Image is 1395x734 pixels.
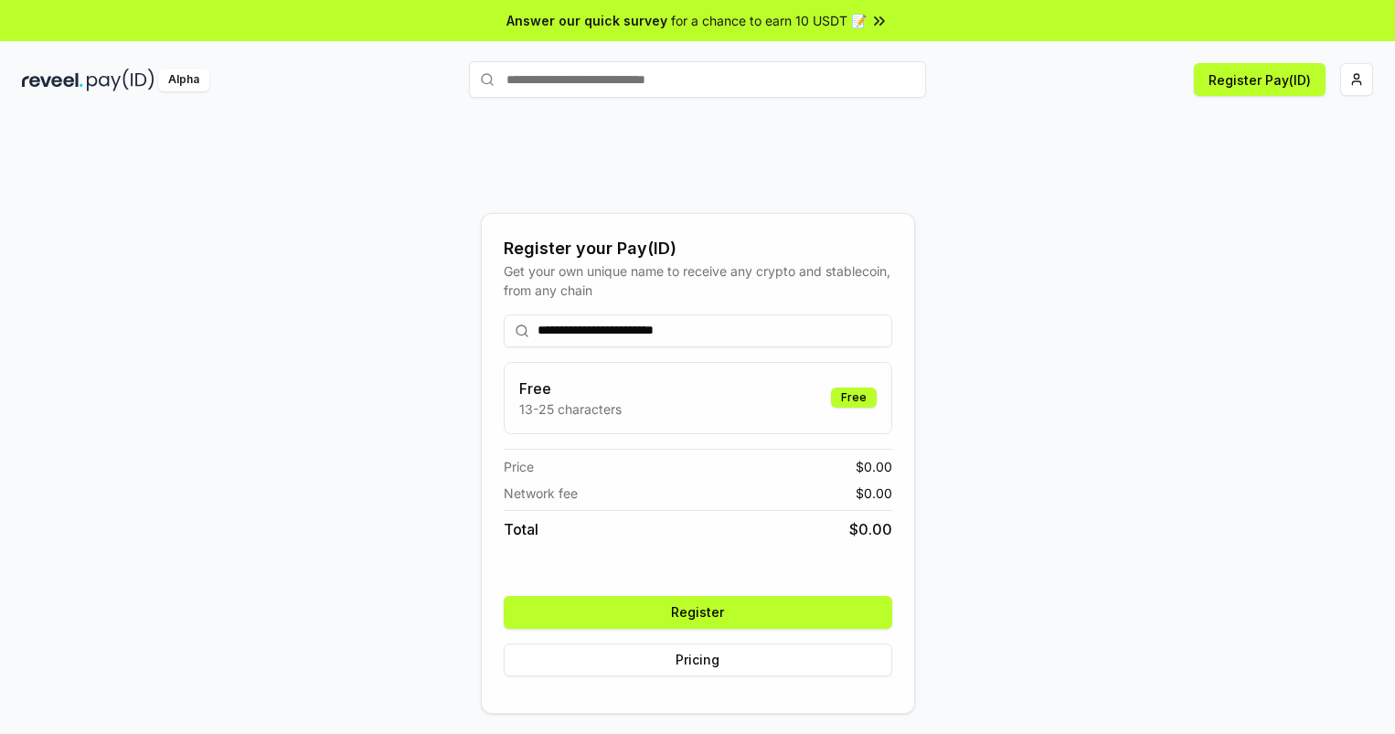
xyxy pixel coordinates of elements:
[856,457,892,476] span: $ 0.00
[1194,63,1326,96] button: Register Pay(ID)
[504,236,892,261] div: Register your Pay(ID)
[87,69,154,91] img: pay_id
[504,261,892,300] div: Get your own unique name to receive any crypto and stablecoin, from any chain
[519,399,622,419] p: 13-25 characters
[504,518,538,540] span: Total
[671,11,867,30] span: for a chance to earn 10 USDT 📝
[506,11,667,30] span: Answer our quick survey
[504,457,534,476] span: Price
[158,69,209,91] div: Alpha
[22,69,83,91] img: reveel_dark
[856,484,892,503] span: $ 0.00
[831,388,877,408] div: Free
[504,596,892,629] button: Register
[504,484,578,503] span: Network fee
[504,644,892,676] button: Pricing
[519,378,622,399] h3: Free
[849,518,892,540] span: $ 0.00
